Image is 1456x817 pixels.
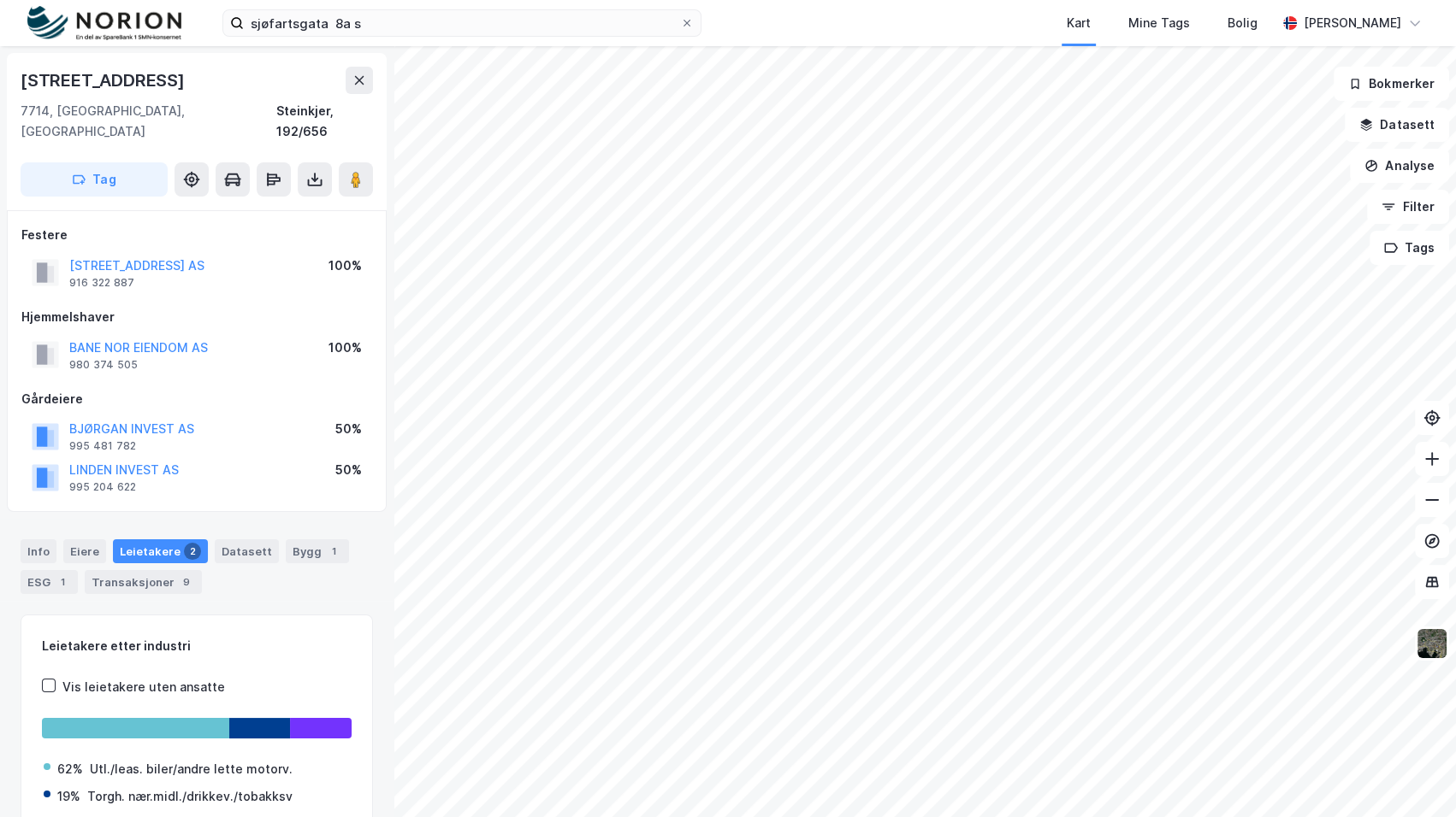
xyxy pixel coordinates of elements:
[335,460,362,480] div: 50%
[244,10,680,36] input: Søk på adresse, matrikkel, gårdeiere, leietakere eller personer
[21,307,372,327] div: Hjemmelshaver
[113,539,208,563] div: Leietakere
[21,225,372,245] div: Festere
[328,338,362,358] div: 100%
[42,636,352,656] div: Leietakere etter industri
[87,786,293,807] div: Torgh. nær.midl./drikkev./tobakksv
[21,539,56,563] div: Info
[57,786,80,807] div: 19%
[178,573,195,591] div: 9
[90,759,293,779] div: Utl./leas. biler/andre lette motorv.
[21,162,168,197] button: Tag
[215,539,279,563] div: Datasett
[21,389,372,409] div: Gårdeiere
[69,358,138,372] div: 980 374 505
[1304,13,1401,33] div: [PERSON_NAME]
[286,539,349,563] div: Bygg
[69,480,136,494] div: 995 204 622
[1370,735,1456,817] div: Kontrollprogram for chat
[85,570,202,594] div: Transaksjoner
[1067,13,1091,33] div: Kart
[325,543,342,560] div: 1
[63,539,106,563] div: Eiere
[1128,13,1190,33] div: Mine Tags
[21,570,78,594] div: ESG
[69,439,136,453] div: 995 481 782
[27,6,181,41] img: norion-logo.80e7a08dc31c2e691866.png
[1345,108,1449,142] button: Datasett
[57,759,83,779] div: 62%
[1367,190,1449,224] button: Filter
[54,573,71,591] div: 1
[62,677,225,697] div: Vis leietakere uten ansatte
[21,67,188,94] div: [STREET_ADDRESS]
[1370,231,1449,265] button: Tags
[1350,149,1449,183] button: Analyse
[21,101,276,142] div: 7714, [GEOGRAPHIC_DATA], [GEOGRAPHIC_DATA]
[335,419,362,439] div: 50%
[1370,735,1456,817] iframe: Chat Widget
[69,276,134,290] div: 916 322 887
[328,256,362,276] div: 100%
[184,543,201,560] div: 2
[1228,13,1258,33] div: Bolig
[1416,627,1448,660] img: 9k=
[276,101,373,142] div: Steinkjer, 192/656
[1334,67,1449,101] button: Bokmerker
